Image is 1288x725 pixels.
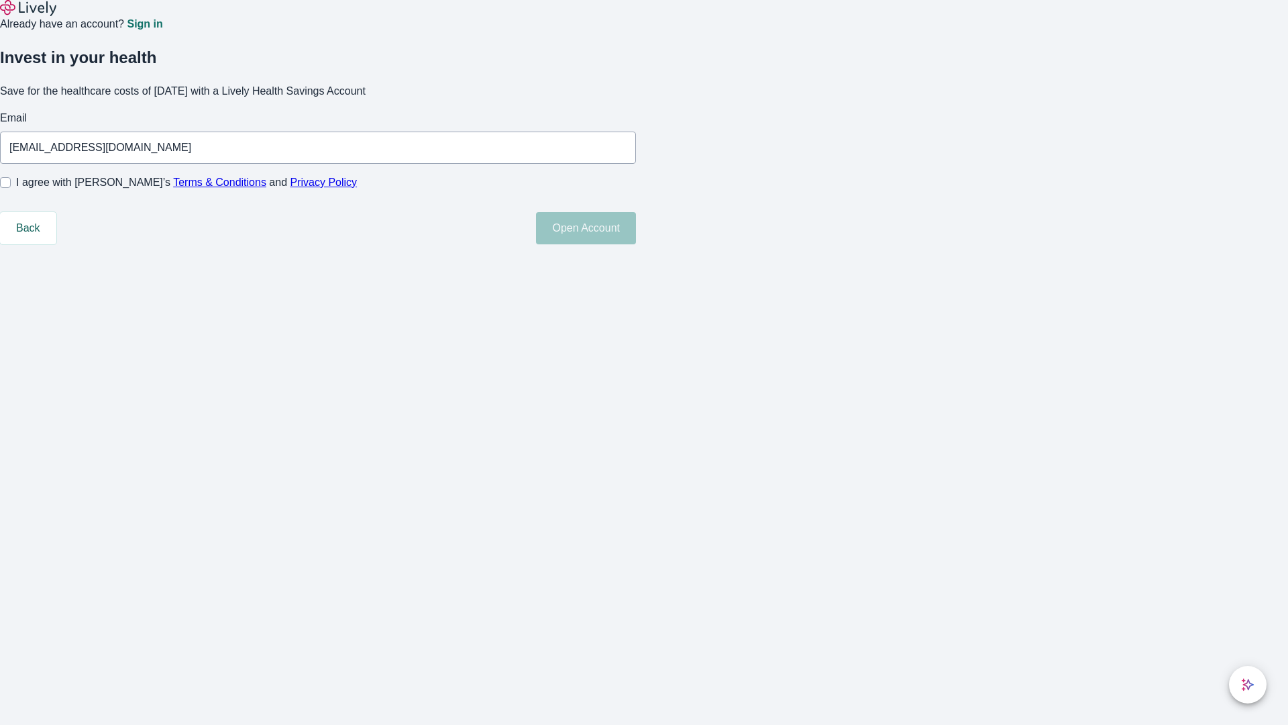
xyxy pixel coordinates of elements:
span: I agree with [PERSON_NAME]’s and [16,175,357,191]
a: Terms & Conditions [173,177,266,188]
a: Privacy Policy [290,177,358,188]
svg: Lively AI Assistant [1241,678,1254,691]
button: chat [1229,666,1267,704]
a: Sign in [127,19,162,30]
